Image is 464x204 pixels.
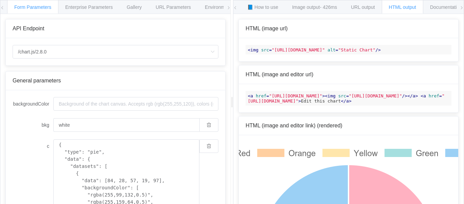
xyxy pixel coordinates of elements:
span: src [261,47,269,52]
span: < = /> [325,93,408,98]
span: Environments [205,4,234,10]
span: </ > [341,98,351,104]
span: URL Parameters [156,4,191,10]
code: Edit this chart [246,91,451,106]
span: Form Parameters [14,4,51,10]
span: href [256,93,266,98]
input: Select [13,45,218,59]
span: href [429,93,439,98]
span: Enterprise Parameters [65,4,113,10]
label: backgroundColor [13,97,53,111]
span: "[URL][DOMAIN_NAME]" [269,93,322,98]
span: API Endpoint [13,26,44,31]
span: img [250,47,258,52]
span: < = > [248,93,445,104]
span: a [413,93,415,98]
input: Background of the chart canvas. Accepts rgb (rgb(255,255,120)), colors (red), and url-encoded hex... [53,118,199,132]
span: </ > [407,93,418,98]
span: src [338,93,346,98]
span: HTML (image url) [246,26,288,31]
span: "[URL][DOMAIN_NAME]" [272,47,325,52]
span: a [423,93,426,98]
span: a [250,93,253,98]
span: < = = /> [248,47,381,52]
span: "Static Chart" [338,47,376,52]
span: Image output [292,4,337,10]
span: Documentation [430,4,462,10]
span: HTML (image and editor url) [246,72,313,77]
span: a [346,98,349,104]
span: - 426ms [320,4,337,10]
span: alt [327,47,335,52]
label: bkg [13,118,53,132]
span: URL output [351,4,375,10]
span: 📘 How to use [247,4,278,10]
span: HTML (image and editor link) (rendered) [246,123,342,128]
span: "[URL][DOMAIN_NAME]" [248,93,445,104]
span: HTML output [389,4,416,10]
span: < = > [248,93,325,98]
span: Gallery [127,4,142,10]
span: "[URL][DOMAIN_NAME]" [349,93,402,98]
span: General parameters [13,78,61,83]
input: Background of the chart canvas. Accepts rgb (rgb(255,255,120)), colors (red), and url-encoded hex... [53,97,218,111]
span: img [327,93,335,98]
label: c [13,139,53,153]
